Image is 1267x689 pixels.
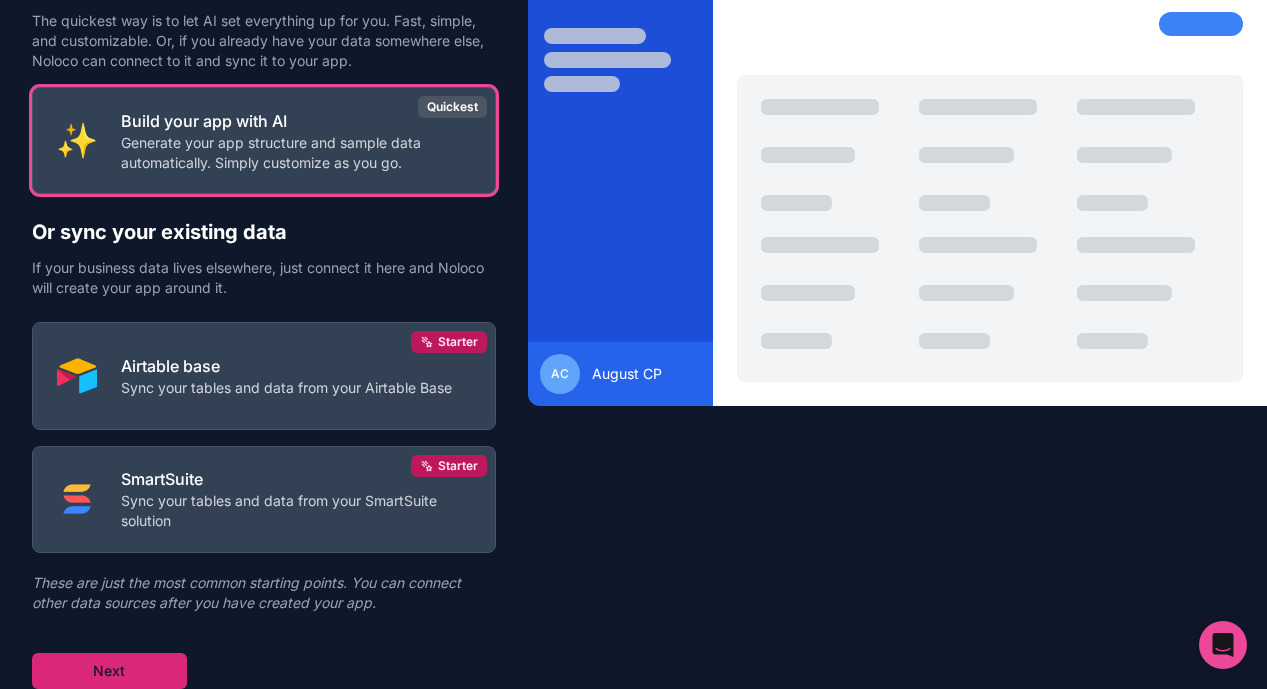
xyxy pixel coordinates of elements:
[32,218,496,246] h2: Or sync your existing data
[32,446,496,553] button: SMART_SUITESmartSuiteSync your tables and data from your SmartSuite solutionStarter
[32,11,496,71] p: The quickest way is to let AI set everything up for you. Fast, simple, and customizable. Or, if y...
[32,258,496,298] p: If your business data lives elsewhere, just connect it here and Noloco will create your app aroun...
[1199,621,1247,669] div: Open Intercom Messenger
[121,467,471,491] p: SmartSuite
[438,458,478,474] span: Starter
[418,96,487,118] div: Quickest
[57,479,97,519] img: SMART_SUITE
[32,87,496,194] button: INTERNAL_WITH_AIBuild your app with AIGenerate your app structure and sample data automatically. ...
[121,378,452,398] p: Sync your tables and data from your Airtable Base
[121,109,471,133] p: Build your app with AI
[592,364,662,384] span: August CP
[551,366,569,382] span: AC
[121,354,452,378] p: Airtable base
[32,322,496,429] button: AIRTABLEAirtable baseSync your tables and data from your Airtable BaseStarter
[57,356,97,396] img: AIRTABLE
[32,653,187,689] button: Next
[438,334,478,350] span: Starter
[32,573,496,613] p: These are just the most common starting points. You can connect other data sources after you have...
[57,121,97,161] img: INTERNAL_WITH_AI
[121,133,471,173] p: Generate your app structure and sample data automatically. Simply customize as you go.
[121,491,471,531] p: Sync your tables and data from your SmartSuite solution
